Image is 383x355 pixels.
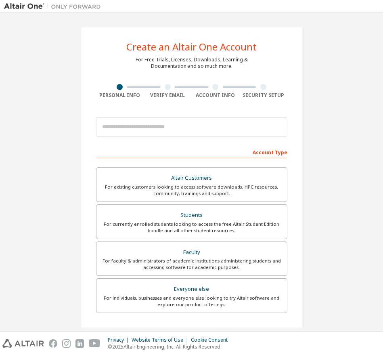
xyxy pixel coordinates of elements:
[101,295,282,308] div: For individuals, businesses and everyone else looking to try Altair software and explore our prod...
[108,343,232,350] p: © 2025 Altair Engineering, Inc. All Rights Reserved.
[101,247,282,258] div: Faculty
[96,145,287,158] div: Account Type
[96,325,287,338] div: Your Profile
[136,57,248,69] div: For Free Trials, Licenses, Downloads, Learning & Documentation and so much more.
[101,258,282,271] div: For faculty & administrators of academic institutions administering students and accessing softwa...
[89,339,100,348] img: youtube.svg
[132,337,191,343] div: Website Terms of Use
[101,210,282,221] div: Students
[108,337,132,343] div: Privacy
[96,92,144,99] div: Personal Info
[239,92,287,99] div: Security Setup
[126,42,257,52] div: Create an Altair One Account
[101,221,282,234] div: For currently enrolled students looking to access the free Altair Student Edition bundle and all ...
[101,284,282,295] div: Everyone else
[2,339,44,348] img: altair_logo.svg
[49,339,57,348] img: facebook.svg
[191,337,232,343] div: Cookie Consent
[144,92,192,99] div: Verify Email
[75,339,84,348] img: linkedin.svg
[4,2,105,11] img: Altair One
[101,184,282,197] div: For existing customers looking to access software downloads, HPC resources, community, trainings ...
[101,172,282,184] div: Altair Customers
[62,339,71,348] img: instagram.svg
[192,92,240,99] div: Account Info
